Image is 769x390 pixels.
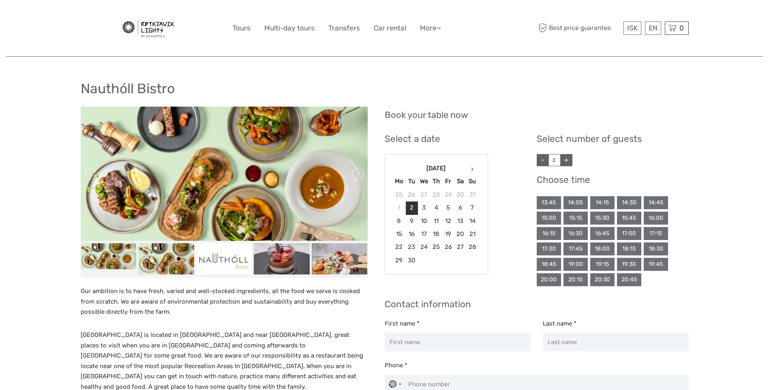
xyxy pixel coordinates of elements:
[454,201,466,214] td: 6
[563,258,588,271] div: 19:00
[81,286,368,317] p: Our ambition is to have fresh, varied and well-stocked ingredients, all the food we serve is cook...
[537,227,561,240] div: 16:15
[678,24,685,32] span: 0
[405,214,418,227] td: 9
[466,241,478,254] td: 28
[537,154,549,166] a: -
[644,258,668,271] div: 19:45
[563,196,588,209] div: 14:00
[563,212,588,225] div: 15:15
[537,212,561,225] div: 15:00
[590,196,615,209] div: 14:15
[420,22,441,34] a: More
[617,258,641,271] div: 19:30
[543,319,576,328] label: Last name *
[590,273,615,286] div: 20:30
[537,21,621,35] span: Best price guarantee
[442,228,454,241] td: 19
[385,319,420,328] label: First name *
[563,273,588,286] div: 20:15
[617,212,641,225] div: 15:45
[466,201,478,214] td: 7
[563,242,588,255] div: 17:45
[385,299,689,310] h3: Contact information
[328,22,360,34] a: Transfers
[560,154,572,166] a: +
[392,214,405,227] td: 8
[385,110,468,120] h2: Book your table now
[537,242,561,255] div: 17:30
[442,188,454,201] td: 29
[537,133,689,144] h3: Select number of guests
[405,175,418,188] th: Tu
[81,107,368,241] img: c8cd0703b5aa43b98aa8088f3e881c18.jpg
[418,228,430,241] td: 17
[254,243,310,274] img: f6166d46b43b4f6cbf6ad58a3b148875_slider_thumbnail.jpg
[385,333,531,351] input: First name
[644,242,668,255] div: 18:30
[392,201,405,214] td: 1
[312,243,368,274] img: 1984af32e383489192025ad69651d5e6_slider_thumbnail.jpg
[196,243,252,274] img: 94e0713fc4a743deb836fe813c6522c0_slider_thumbnail.jpg
[644,196,668,209] div: 14:45
[537,174,689,185] h3: Choose time
[617,273,641,286] div: 20:45
[405,188,418,201] td: 26
[430,175,442,188] th: Th
[454,188,466,201] td: 30
[466,228,478,241] td: 21
[644,227,668,240] div: 17:15
[418,201,430,214] td: 3
[563,227,588,240] div: 16:30
[405,162,466,175] th: [DATE]
[430,201,442,214] td: 4
[405,201,418,214] td: 2
[454,214,466,227] td: 13
[392,254,405,267] td: 29
[392,188,405,201] td: 25
[617,242,641,255] div: 18:15
[442,214,454,227] td: 12
[537,273,561,286] div: 20:00
[418,188,430,201] td: 27
[233,22,251,34] a: Tours
[138,243,194,274] img: 5fce40c0cad34a1aa5d598a04ca323e1_slider_thumbnail.jpg
[617,227,641,240] div: 17:00
[385,361,407,370] label: Phone *
[81,80,175,97] h1: Nauthóll Bistro
[454,228,466,241] td: 20
[430,241,442,254] td: 25
[418,175,430,188] th: We
[418,214,430,227] td: 10
[430,188,442,201] td: 28
[543,333,689,351] input: Last name
[466,214,478,227] td: 14
[405,254,418,267] td: 30
[430,214,442,227] td: 11
[617,196,641,209] div: 14:30
[454,241,466,254] td: 27
[454,175,466,188] th: Sa
[466,175,478,188] th: Su
[264,22,315,34] a: Multi-day tours
[627,24,638,32] span: ISK
[374,22,406,34] a: Car rental
[442,175,454,188] th: Fr
[590,227,615,240] div: 16:45
[93,13,103,22] button: Open LiveChat chat widget
[405,241,418,254] td: 23
[430,228,442,241] td: 18
[392,175,405,188] th: Mo
[537,258,561,271] div: 18:45
[122,19,174,37] img: 101-176c781a-b593-4ce4-a17a-dea0efa8a601_logo_big.jpg
[11,14,92,21] p: We're away right now. Please check back later!
[385,133,520,144] h3: Select a date
[466,188,478,201] td: 31
[537,196,561,209] div: 13:45
[418,241,430,254] td: 24
[392,228,405,241] td: 15
[442,201,454,214] td: 5
[81,243,137,269] img: c8cd0703b5aa43b98aa8088f3e881c18.jpg
[590,258,615,271] div: 19:15
[442,241,454,254] td: 26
